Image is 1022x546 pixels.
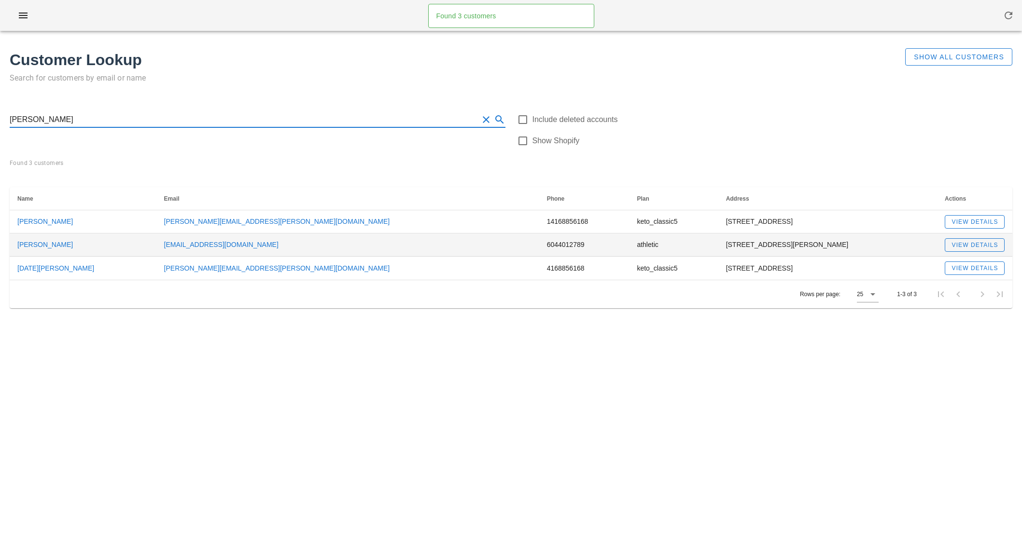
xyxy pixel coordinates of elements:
[726,241,849,248] span: [STREET_ADDRESS][PERSON_NAME]
[952,218,998,225] span: View Details
[637,195,649,202] span: Plan
[164,241,279,248] a: [EMAIL_ADDRESS][DOMAIN_NAME]
[547,195,565,202] span: Phone
[429,4,590,27] div: Found 3 customers
[10,71,843,85] p: Search for customers by email or name
[857,290,863,299] div: 25
[17,195,33,202] span: Name
[629,210,718,233] td: keto_classic5
[945,215,1005,229] a: View Details
[629,257,718,280] td: keto_classic5
[17,218,73,225] a: [PERSON_NAME]
[17,264,94,272] a: [DATE][PERSON_NAME]
[539,210,630,233] td: 14168856168
[17,241,73,248] a: [PERSON_NAME]
[945,238,1005,252] a: View Details
[10,158,1012,168] p: Found 3 customers
[539,187,630,210] th: Phone
[945,195,966,202] span: Actions
[164,264,390,272] a: [PERSON_NAME][EMAIL_ADDRESS][PERSON_NAME][DOMAIN_NAME]
[156,187,539,210] th: Email: Not sorted. Activate to sort ascending.
[164,218,390,225] a: [PERSON_NAME][EMAIL_ADDRESS][PERSON_NAME][DOMAIN_NAME]
[952,265,998,272] span: View Details
[629,233,718,257] td: athletic
[905,48,1012,66] button: Show All Customers
[532,136,1013,146] label: Show Shopify
[539,233,630,257] td: 6044012789
[629,187,718,210] th: Plan: Not sorted. Activate to sort ascending.
[164,195,180,202] span: Email
[945,261,1005,275] a: View Details
[800,280,879,308] div: Rows per page:
[726,218,793,225] span: [STREET_ADDRESS]
[857,287,879,302] div: 25Rows per page:
[10,187,156,210] th: Name: Not sorted. Activate to sort ascending.
[937,187,1012,210] th: Actions
[726,195,749,202] span: Address
[532,115,1013,124] label: Include deleted accounts
[10,112,478,127] input: Enter at least 2 characters...
[480,114,492,125] button: Clear Search by email or name
[913,53,1004,61] span: Show All Customers
[718,187,937,210] th: Address
[10,48,843,71] h1: Customer Lookup
[539,257,630,280] td: 4168856168
[726,264,793,272] span: [STREET_ADDRESS]
[897,290,917,299] div: 1-3 of 3
[952,242,998,248] span: View Details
